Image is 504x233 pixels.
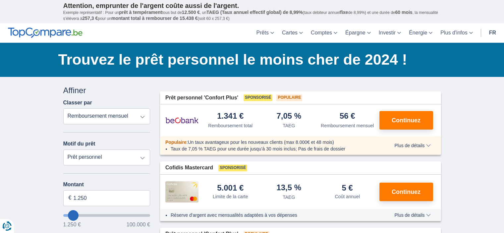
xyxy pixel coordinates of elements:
[83,16,98,21] span: 257,3 €
[218,165,247,171] span: Sponsorisé
[165,140,187,145] span: Populaire
[244,94,272,101] span: Sponsorisé
[276,94,302,101] span: Populaire
[405,23,436,43] a: Énergie
[276,184,301,193] div: 13,5 %
[276,112,301,121] div: 7,05 %
[436,23,476,43] a: Plus d'infos
[379,111,433,130] button: Continuez
[63,141,95,147] label: Motif du prêt
[217,184,244,192] div: 5.001 €
[165,94,238,102] span: Prêt personnel 'Confort Plus'
[63,222,81,227] span: 1.250 €
[58,49,441,70] h1: Trouvez le prêt personnel le moins cher de 2024 !
[342,184,353,192] div: 5 €
[375,23,405,43] a: Investir
[171,146,375,152] li: Taux de 7,05 % TAEG pour une durée jusqu’à 30 mois inclus; Pas de frais de dossier
[111,16,198,21] span: montant total à rembourser de 15.438 €
[188,140,334,145] span: Un taux avantageux pour les nouveaux clients (max 8.000€ et 48 mois)
[69,194,72,202] span: €
[165,181,198,203] img: pret personnel Cofidis CC
[165,164,213,172] span: Cofidis Mastercard
[392,189,420,195] span: Continuez
[213,193,248,200] div: Limite de la carte
[8,28,83,38] img: TopCompare
[252,23,278,43] a: Prêts
[63,10,441,22] p: Exemple représentatif : Pour un tous but de , un (taux débiteur annuel de 8,99%) et une durée de ...
[307,23,341,43] a: Comptes
[160,139,380,146] div: :
[119,10,162,15] span: prêt à tempérament
[395,10,413,15] span: 60 mois
[171,212,375,218] li: Réserve d'argent avec mensualités adaptées à vos dépenses
[208,122,252,129] div: Remboursement total
[389,212,435,218] button: Plus de détails
[63,100,92,106] label: Classer par
[335,193,360,200] div: Coût annuel
[63,2,441,10] p: Attention, emprunter de l'argent coûte aussi de l'argent.
[127,222,150,227] span: 100.000 €
[340,112,355,121] div: 56 €
[182,10,200,15] span: 12.500 €
[63,182,150,188] label: Montant
[394,213,430,217] span: Plus de détails
[217,112,244,121] div: 1.341 €
[63,214,150,217] input: wantToBorrow
[206,10,303,15] span: TAEG (Taux annuel effectif global) de 8,99%
[340,10,348,15] span: fixe
[389,143,435,148] button: Plus de détails
[278,23,307,43] a: Cartes
[379,183,433,201] button: Continuez
[485,23,500,43] a: fr
[165,112,198,129] img: pret personnel Beobank
[283,194,295,201] div: TAEG
[394,143,430,148] span: Plus de détails
[321,122,374,129] div: Remboursement mensuel
[63,85,150,96] div: Affiner
[283,122,295,129] div: TAEG
[341,23,375,43] a: Épargne
[392,117,420,123] span: Continuez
